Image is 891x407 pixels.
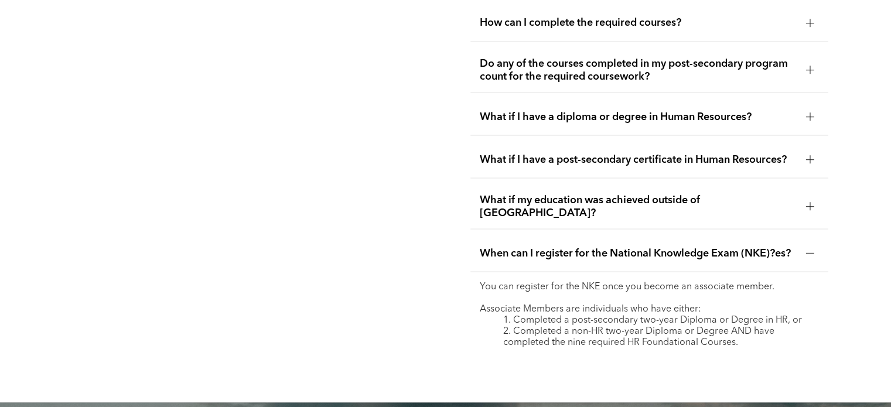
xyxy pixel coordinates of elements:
[503,314,818,326] li: Completed a post-secondary two-year Diploma or Degree in HR, or
[480,281,818,292] p: You can register for the NKE once you become an associate member.
[480,247,796,259] span: When can I register for the National Knowledge Exam (NKE)?es?
[480,110,796,123] span: What if I have a diploma or degree in Human Resources?
[480,193,796,219] span: What if my education was achieved outside of [GEOGRAPHIC_DATA]?
[480,153,796,166] span: What if I have a post-secondary certificate in Human Resources?
[480,16,796,29] span: How can I complete the required courses?
[480,303,818,314] p: Associate Members are individuals who have either:
[503,326,818,348] li: Completed a non-HR two-year Diploma or Degree AND have completed the nine required HR Foundationa...
[480,57,796,83] span: Do any of the courses completed in my post-secondary program count for the required coursework?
